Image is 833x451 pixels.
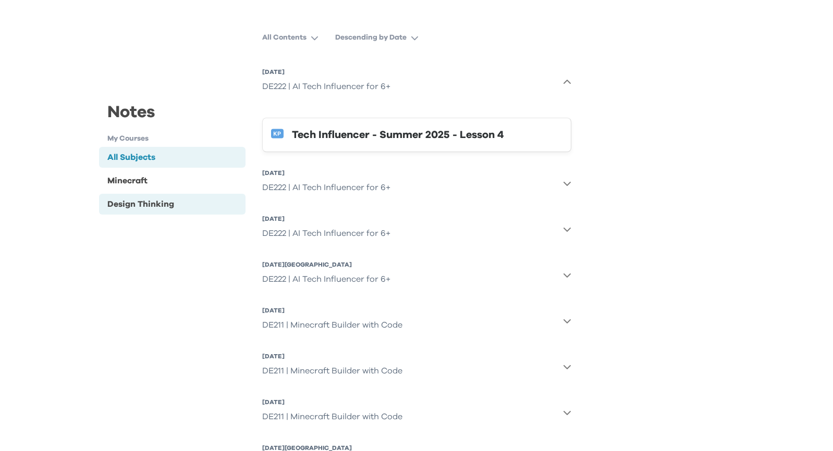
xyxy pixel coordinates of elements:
div: [DATE] [262,306,402,315]
div: DE222 | AI Tech Influencer for 6+ [262,177,390,198]
div: [DATE] [262,215,390,223]
button: All Contents [262,28,327,47]
button: [DATE][GEOGRAPHIC_DATA]DE222 | AI Tech Influencer for 6+ [262,256,571,294]
button: [DATE]DE222 | AI Tech Influencer for 6+ [262,64,571,101]
div: DE211 | Minecraft Builder with Code [262,315,402,335]
h1: My Courses [107,133,246,144]
button: Descending by Date [335,28,427,47]
button: [DATE]DE211 | Minecraft Builder with Code [262,302,571,340]
div: [DATE] [262,352,402,360]
div: DE222 | AI Tech Influencer for 6+ [262,76,390,97]
button: [DATE]DE222 | AI Tech Influencer for 6+ [262,165,571,202]
div: DE211 | Minecraft Builder with Code [262,406,402,427]
div: Minecraft [107,174,148,187]
p: All Contents [262,32,307,43]
div: [DATE] [262,68,390,76]
button: Tech Influencer - Summer 2025 - Lesson 4 [262,118,571,152]
div: DE222 | AI Tech Influencer for 6+ [262,269,390,290]
button: [DATE]DE211 | Minecraft Builder with Code [262,394,571,431]
div: [DATE] [262,169,390,177]
div: Notes [99,100,246,133]
div: All Subjects [107,151,155,164]
button: [DATE]DE211 | Minecraft Builder with Code [262,348,571,385]
div: DE222 | AI Tech Influencer for 6+ [262,223,390,244]
p: Descending by Date [335,32,407,43]
div: Design Thinking [107,197,174,210]
div: [DATE] [262,398,402,406]
div: DE211 | Minecraft Builder with Code [262,360,402,381]
div: [DATE][GEOGRAPHIC_DATA] [262,260,390,269]
button: [DATE]DE222 | AI Tech Influencer for 6+ [262,210,571,248]
div: Tech Influencer - Summer 2025 - Lesson 4 [292,127,562,143]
